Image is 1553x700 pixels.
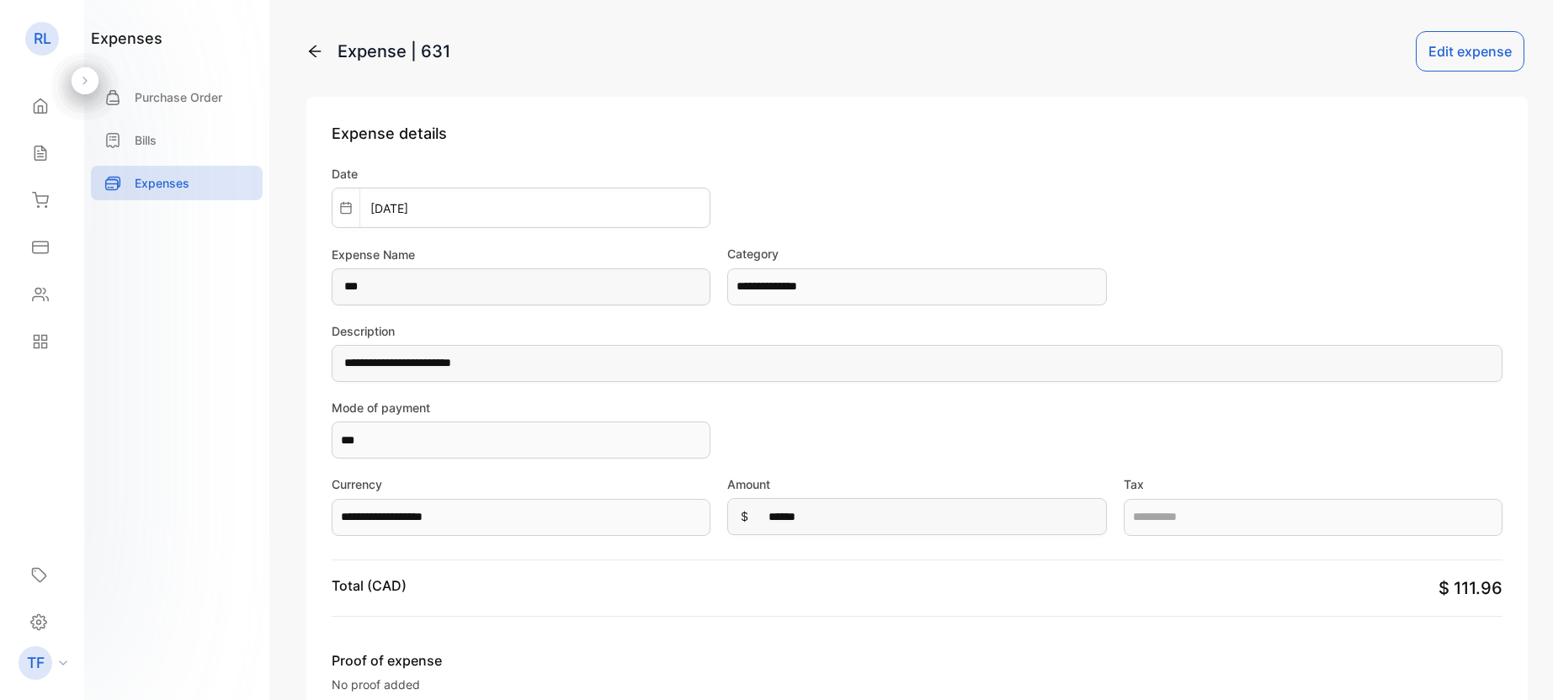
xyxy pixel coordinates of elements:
[338,39,450,64] div: Expense | 631
[91,80,263,114] a: Purchase Order
[34,28,51,50] p: RL
[27,652,45,674] p: TF
[1124,475,1502,493] label: Tax
[135,88,222,106] p: Purchase Order
[332,399,710,416] label: Mode of payment
[135,131,157,149] p: Bills
[1416,31,1524,72] button: Edit expense
[332,575,407,596] p: Total (CAD)
[727,245,1106,262] label: Category
[1439,578,1502,598] span: $ 111.96
[332,165,710,183] label: Date
[332,475,710,493] label: Currency
[332,677,420,692] span: No proof added
[135,174,189,192] p: Expenses
[332,122,1502,145] p: Expense details
[360,199,418,217] p: [DATE]
[91,166,263,200] a: Expenses
[91,123,263,157] a: Bills
[91,27,162,50] h1: expenses
[727,475,1106,493] label: Amount
[332,650,655,671] span: Proof of expense
[332,322,1502,340] label: Description
[332,246,710,263] label: Expense Name
[741,507,748,525] span: $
